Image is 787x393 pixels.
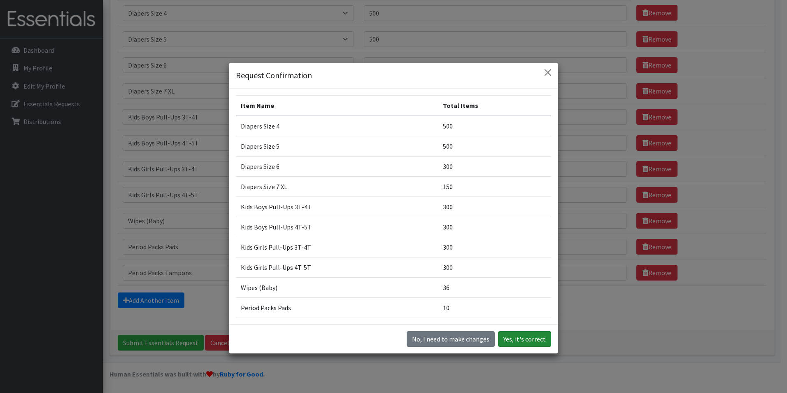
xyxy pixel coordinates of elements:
[498,331,551,347] button: Yes, it's correct
[541,66,554,79] button: Close
[438,237,551,257] td: 300
[236,277,438,297] td: Wipes (Baby)
[438,136,551,156] td: 500
[236,196,438,217] td: Kids Boys Pull-Ups 3T-4T
[236,176,438,196] td: Diapers Size 7 XL
[438,297,551,318] td: 10
[236,318,438,338] td: Period Packs Tampons
[236,297,438,318] td: Period Packs Pads
[236,237,438,257] td: Kids Girls Pull-Ups 3T-4T
[438,156,551,176] td: 300
[438,217,551,237] td: 300
[438,318,551,338] td: 10
[407,331,495,347] button: No I need to make changes
[438,95,551,116] th: Total Items
[236,69,312,82] h5: Request Confirmation
[236,156,438,176] td: Diapers Size 6
[236,217,438,237] td: Kids Boys Pull-Ups 4T-5T
[236,95,438,116] th: Item Name
[236,257,438,277] td: Kids Girls Pull-Ups 4T-5T
[438,176,551,196] td: 150
[438,277,551,297] td: 36
[236,116,438,136] td: Diapers Size 4
[236,136,438,156] td: Diapers Size 5
[438,116,551,136] td: 500
[438,196,551,217] td: 300
[438,257,551,277] td: 300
